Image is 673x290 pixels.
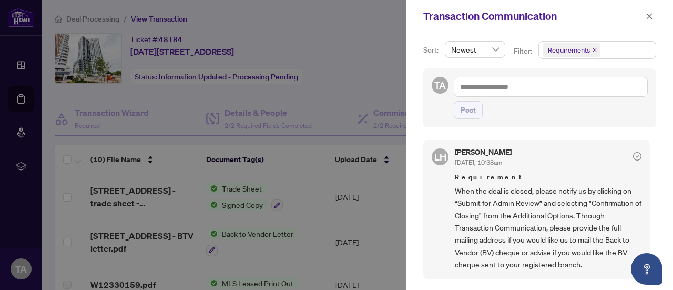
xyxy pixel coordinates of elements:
[592,47,597,53] span: close
[631,253,662,285] button: Open asap
[423,44,441,56] p: Sort:
[451,42,499,57] span: Newest
[434,78,446,93] span: TA
[514,45,534,57] p: Filter:
[548,45,590,55] span: Requirements
[423,8,643,24] div: Transaction Communication
[455,148,512,156] h5: [PERSON_NAME]
[455,172,641,183] span: Requirement
[455,158,502,166] span: [DATE], 10:38am
[633,152,641,161] span: check-circle
[455,185,641,271] span: When the deal is closed, please notify us by clicking on “Submit for Admin Review” and selecting ...
[434,149,446,164] span: LH
[646,13,653,20] span: close
[454,101,483,119] button: Post
[543,43,600,57] span: Requirements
